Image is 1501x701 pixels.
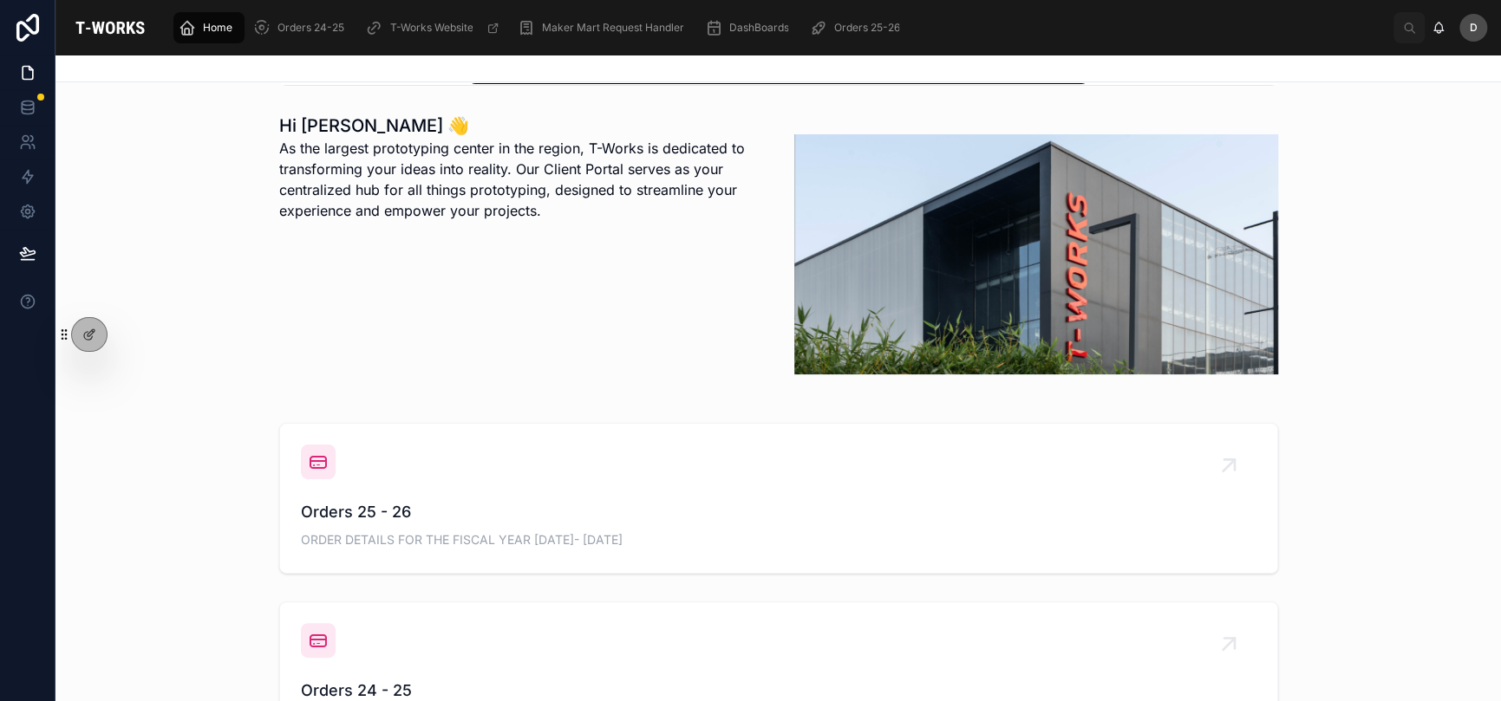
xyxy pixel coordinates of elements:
span: Orders 24-25 [277,21,344,35]
span: Orders 25-26 [833,21,899,35]
a: DashBoards [699,12,800,43]
span: T-Works Website [389,21,473,35]
a: Home [173,12,245,43]
span: D [1470,21,1478,35]
a: Orders 25-26 [804,12,911,43]
span: Maker Mart Request Handler [541,21,683,35]
span: ORDER DETAILS FOR THE FISCAL YEAR [DATE]- [DATE] [301,531,1256,548]
div: scrollable content [165,9,1393,47]
h1: Hi [PERSON_NAME] 👋 [279,114,763,138]
img: App logo [69,14,151,42]
span: DashBoards [728,21,788,35]
a: Orders 24-25 [248,12,356,43]
a: Maker Mart Request Handler [512,12,695,43]
img: 20656-Tworks-build.png [794,134,1278,374]
p: As the largest prototyping center in the region, T-Works is dedicated to transforming your ideas ... [279,138,763,221]
span: Home [203,21,232,35]
a: T-Works Website [360,12,508,43]
span: Orders 25 - 26 [301,500,1256,524]
a: Orders 25 - 26ORDER DETAILS FOR THE FISCAL YEAR [DATE]- [DATE] [280,424,1277,573]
